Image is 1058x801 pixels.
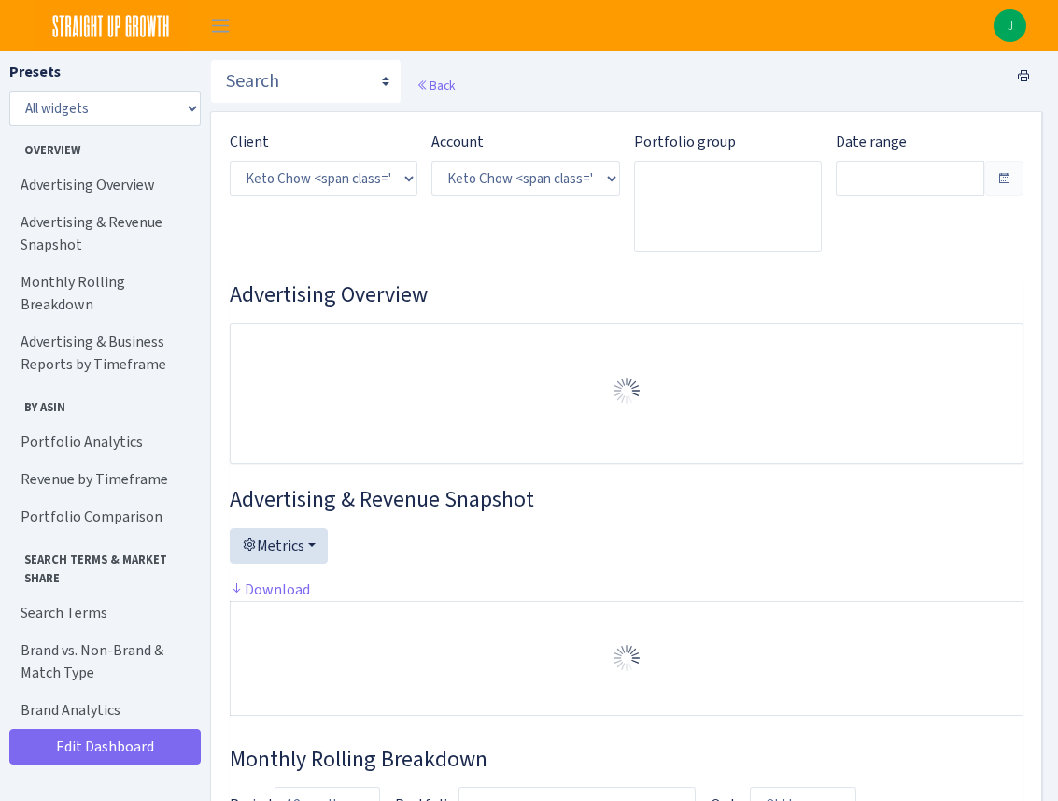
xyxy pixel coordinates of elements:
a: Monthly Rolling Breakdown [9,264,196,323]
img: Preloader [612,643,642,673]
a: Revenue by Timeframe [9,461,196,498]
a: J [994,9,1026,42]
a: Advertising & Revenue Snapshot [9,204,196,264]
label: Date range [836,131,907,153]
a: Search Terms [9,594,196,632]
a: Brand Analytics [9,692,196,729]
a: Download [230,579,310,599]
button: Metrics [230,528,328,564]
a: Advertising & Business Reports by Timeframe [9,323,196,383]
h3: Widget #2 [230,486,1023,513]
a: Advertising Overview [9,166,196,204]
img: Preloader [612,376,642,406]
label: Client [230,131,269,153]
span: Overview [10,134,195,159]
span: Search Terms & Market Share [10,543,195,586]
label: Portfolio group [634,131,736,153]
label: Account [431,131,484,153]
img: Jared [994,9,1026,42]
select: ) [431,161,619,196]
a: Edit Dashboard [9,729,201,765]
a: Portfolio Analytics [9,423,196,461]
a: Brand vs. Non-Brand & Match Type [9,632,196,692]
label: Presets [9,61,61,83]
a: Portfolio Comparison [9,498,196,536]
span: By ASIN [10,391,195,416]
a: Back [416,77,455,93]
button: Toggle navigation [197,10,244,41]
h3: Widget #38 [230,746,1023,773]
h3: Widget #1 [230,281,1023,308]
